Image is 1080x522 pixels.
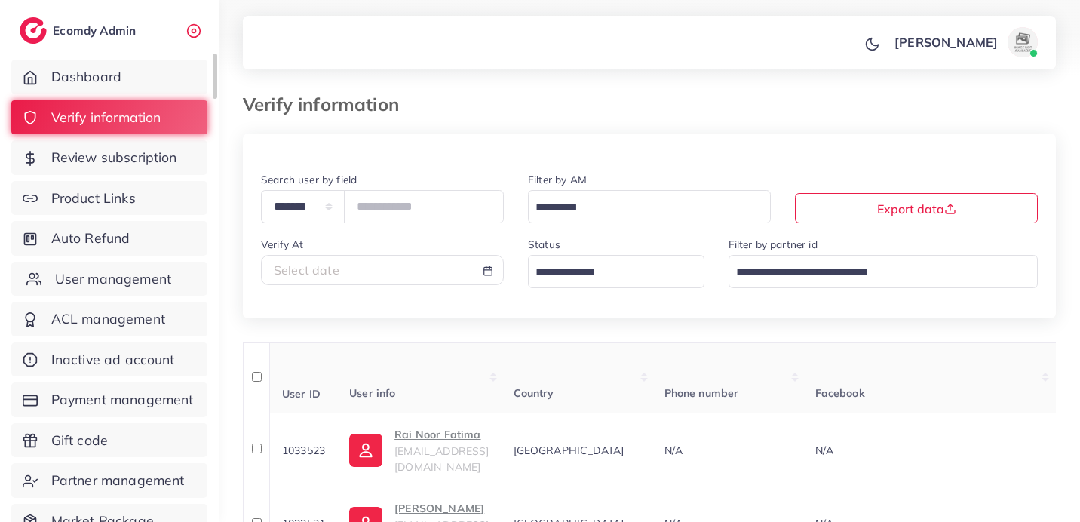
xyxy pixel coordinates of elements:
[51,67,121,87] span: Dashboard
[729,237,818,252] label: Filter by partner id
[394,444,489,473] span: [EMAIL_ADDRESS][DOMAIN_NAME]
[528,190,771,223] div: Search for option
[51,471,185,490] span: Partner management
[20,17,47,44] img: logo
[528,237,560,252] label: Status
[886,27,1044,57] a: [PERSON_NAME]avatar
[731,261,1019,284] input: Search for option
[11,342,207,377] a: Inactive ad account
[349,425,489,474] a: Rai Noor Fatima[EMAIL_ADDRESS][DOMAIN_NAME]
[243,94,411,115] h3: Verify information
[11,100,207,135] a: Verify information
[274,263,339,278] span: Select date
[11,60,207,94] a: Dashboard
[282,386,321,400] span: User ID
[664,386,739,400] span: Phone number
[530,196,751,220] input: Search for option
[11,423,207,458] a: Gift code
[51,390,194,410] span: Payment management
[815,444,833,457] span: N/A
[11,181,207,216] a: Product Links
[51,229,130,248] span: Auto Refund
[51,148,177,167] span: Review subscription
[51,431,108,450] span: Gift code
[11,221,207,256] a: Auto Refund
[261,172,357,187] label: Search user by field
[514,444,624,457] span: [GEOGRAPHIC_DATA]
[11,262,207,296] a: User management
[20,17,140,44] a: logoEcomdy Admin
[11,382,207,417] a: Payment management
[349,434,382,467] img: ic-user-info.36bf1079.svg
[394,425,489,444] p: Rai Noor Fatima
[729,255,1039,287] div: Search for option
[877,201,956,216] span: Export data
[514,386,554,400] span: Country
[349,386,395,400] span: User info
[1008,27,1038,57] img: avatar
[528,255,704,287] div: Search for option
[530,261,685,284] input: Search for option
[51,189,136,208] span: Product Links
[11,463,207,498] a: Partner management
[53,23,140,38] h2: Ecomdy Admin
[394,499,489,517] p: [PERSON_NAME]
[51,309,165,329] span: ACL management
[795,193,1038,223] button: Export data
[282,444,325,457] span: 1033523
[664,444,683,457] span: N/A
[261,237,303,252] label: Verify At
[11,302,207,336] a: ACL management
[528,172,587,187] label: Filter by AM
[11,140,207,175] a: Review subscription
[815,386,865,400] span: Facebook
[55,269,171,289] span: User management
[894,33,998,51] p: [PERSON_NAME]
[51,108,161,127] span: Verify information
[51,350,175,370] span: Inactive ad account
